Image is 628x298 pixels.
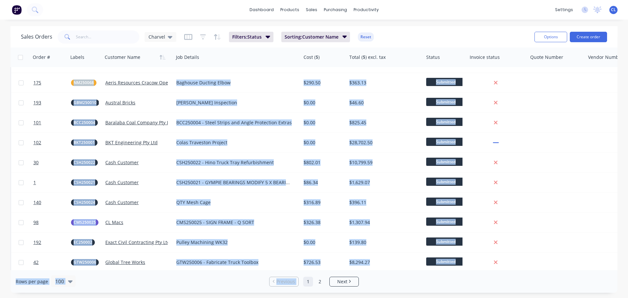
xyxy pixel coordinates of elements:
span: BCC250004 [74,119,95,126]
div: Pulley Machining WK32 [176,239,292,246]
div: $1,307.94 [349,219,417,226]
div: $0.00 [304,99,342,106]
span: 1 [33,179,36,186]
span: Filters: Status [232,34,262,40]
div: Colas Traveston Project [176,139,292,146]
button: Filters:Status [229,32,273,42]
div: $825.45 [349,119,417,126]
span: Previous [276,278,295,285]
div: CSH250021 - GYMPIE BEARINGS MODIFY 5 X BEARING HOUSINGS [176,179,292,186]
a: 98 [33,213,71,232]
input: Search... [76,30,140,44]
button: BKT250001 [71,139,97,146]
a: 192 [33,233,71,252]
div: GTW250006 - Fabricate Truck Toolbox [176,259,292,266]
h1: Sales Orders [21,34,52,40]
ul: Pagination [267,277,361,287]
button: GBM250010 [71,99,99,106]
span: BKT250001 [74,139,95,146]
div: $290.50 [304,79,342,86]
a: Exact Civil Contracting Pty Ltd [105,239,170,245]
a: Page 2 [315,277,325,287]
div: $0.00 [304,139,342,146]
div: $0.00 [304,239,342,246]
button: Reset [358,32,374,42]
a: 42 [33,253,71,272]
span: 102 [33,139,41,146]
div: CSH250022 - Hino Truck Tray Refurbishment [176,159,292,166]
div: productivity [350,5,382,15]
a: Cash Customer [105,199,139,205]
div: $86.34 [304,179,342,186]
div: Quote Number [530,54,563,61]
a: 101 [33,113,71,132]
span: Submitted [426,98,465,106]
span: Submitted [426,198,465,206]
button: CSH250024 [71,199,98,206]
span: 175 [33,79,41,86]
div: Customer Name [105,54,140,61]
button: NM250068 [71,79,96,86]
span: Submitted [426,78,465,86]
span: Submitted [426,158,465,166]
span: Rows per page [16,278,48,285]
button: Options [534,32,567,42]
span: Submitted [426,218,465,226]
a: BKT Engineering Pty Ltd [105,139,158,146]
span: CSH250024 [74,199,95,206]
div: QTY Mesh Cage [176,199,292,206]
a: Baralaba Coal Company Pty Ltd [105,119,174,126]
a: 193 [33,93,71,113]
div: $28,702.50 [349,139,417,146]
div: Baghouse Ducting Elbow [176,79,292,86]
div: $139.80 [349,239,417,246]
a: 1 [33,173,71,192]
span: Next [337,278,347,285]
div: Job Details [176,54,199,61]
a: 102 [33,133,71,152]
button: CSH250022 [71,159,98,166]
span: 140 [33,199,41,206]
a: dashboard [246,5,277,15]
span: CSH250022 [74,159,95,166]
a: Global Tree Works [105,259,145,265]
div: $396.11 [349,199,417,206]
div: $10,799.59 [349,159,417,166]
span: CMS250025 [74,219,96,226]
a: Page 1 is your current page [303,277,313,287]
div: CMS250025 - SIGN FRAME - Q SORT [176,219,292,226]
button: CMS250025 [71,219,98,226]
a: Cash Customer [105,179,139,185]
span: CSH250021 [74,179,95,186]
span: 193 [33,99,41,106]
span: NM250068 [74,79,94,86]
div: settings [552,5,576,15]
a: 175 [33,73,71,93]
div: $363.13 [349,79,417,86]
a: Aeris Resources Cracow Operations [105,79,183,86]
span: Sorting: Customer Name [285,34,339,40]
button: EC250002 [71,239,95,246]
span: Charvel [148,33,165,40]
div: Order # [33,54,50,61]
button: CSH250021 [71,179,98,186]
span: 98 [33,219,39,226]
a: Cash Customer [105,159,139,166]
div: $316.89 [304,199,342,206]
a: 30 [33,153,71,172]
div: $46.60 [349,99,417,106]
a: 140 [33,193,71,212]
button: GTW250006 [71,259,99,266]
div: purchasing [321,5,350,15]
div: Invoice status [470,54,500,61]
span: 30 [33,159,39,166]
div: Vendor Number [588,54,623,61]
span: Submitted [426,178,465,186]
img: Factory [12,5,22,15]
span: Submitted [426,118,465,126]
div: $326.38 [304,219,342,226]
span: 101 [33,119,41,126]
button: Create order [570,32,607,42]
a: Austral Bricks [105,99,135,106]
div: Status [426,54,440,61]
